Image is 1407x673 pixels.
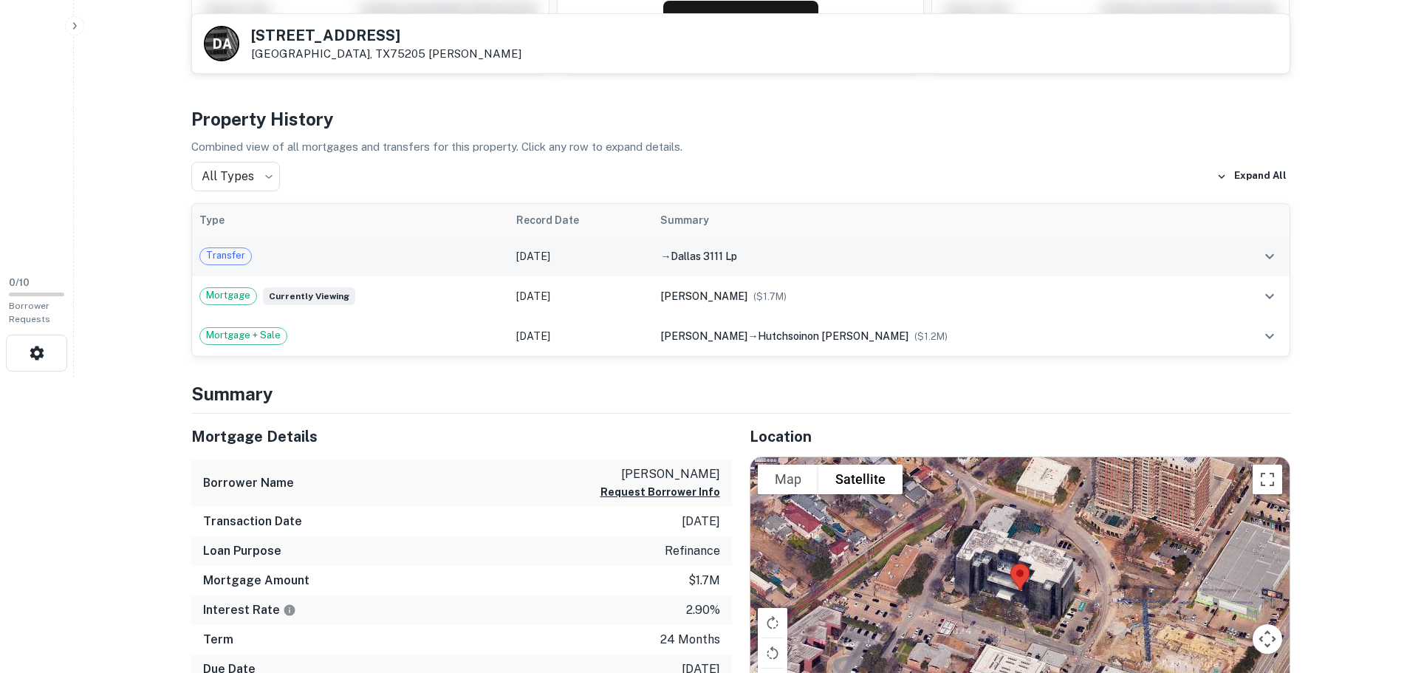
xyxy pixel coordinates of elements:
[660,248,1208,264] div: →
[1333,508,1407,578] iframe: Chat Widget
[191,162,280,191] div: All Types
[203,542,281,560] h6: Loan Purpose
[203,601,296,619] h6: Interest Rate
[758,330,908,342] span: hutchsoinon [PERSON_NAME]
[660,631,720,649] p: 24 months
[9,277,30,288] span: 0 / 10
[758,638,787,668] button: Rotate map counterclockwise
[191,426,732,448] h5: Mortgage Details
[251,28,521,43] h5: [STREET_ADDRESS]
[1257,324,1282,349] button: expand row
[203,631,233,649] h6: Term
[1257,244,1282,269] button: expand row
[203,513,302,530] h6: Transaction Date
[200,328,287,343] span: Mortgage + Sale
[191,380,1290,407] h4: Summary
[428,47,521,60] a: [PERSON_NAME]
[660,290,747,302] span: [PERSON_NAME]
[600,465,720,483] p: [PERSON_NAME]
[191,106,1290,132] h4: Property History
[750,426,1290,448] h5: Location
[9,301,50,324] span: Borrower Requests
[509,276,653,316] td: [DATE]
[688,572,720,590] p: $1.7m
[203,474,294,492] h6: Borrower Name
[251,47,521,61] p: [GEOGRAPHIC_DATA], TX75205
[1213,165,1290,188] button: Expand All
[1253,465,1282,494] button: Toggle fullscreen view
[213,34,230,54] p: D A
[653,204,1215,236] th: Summary
[660,328,1208,344] div: →
[686,601,720,619] p: 2.90%
[660,330,747,342] span: [PERSON_NAME]
[203,572,309,590] h6: Mortgage Amount
[914,331,948,342] span: ($ 1.2M )
[263,287,355,305] span: Currently viewing
[818,465,903,494] button: Show satellite imagery
[758,465,818,494] button: Show street map
[191,138,1290,156] p: Combined view of all mortgages and transfers for this property. Click any row to expand details.
[758,608,787,638] button: Rotate map clockwise
[663,1,818,36] button: Request Borrower Info
[509,236,653,276] td: [DATE]
[665,542,720,560] p: refinance
[509,316,653,356] td: [DATE]
[283,604,296,617] svg: The interest rates displayed on the website are for informational purposes only and may be report...
[200,248,251,263] span: Transfer
[192,204,510,236] th: Type
[671,250,737,262] span: dallas 3111 lp
[200,288,256,303] span: Mortgage
[600,483,720,501] button: Request Borrower Info
[1257,284,1282,309] button: expand row
[1253,624,1282,654] button: Map camera controls
[753,291,787,302] span: ($ 1.7M )
[509,204,653,236] th: Record Date
[682,513,720,530] p: [DATE]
